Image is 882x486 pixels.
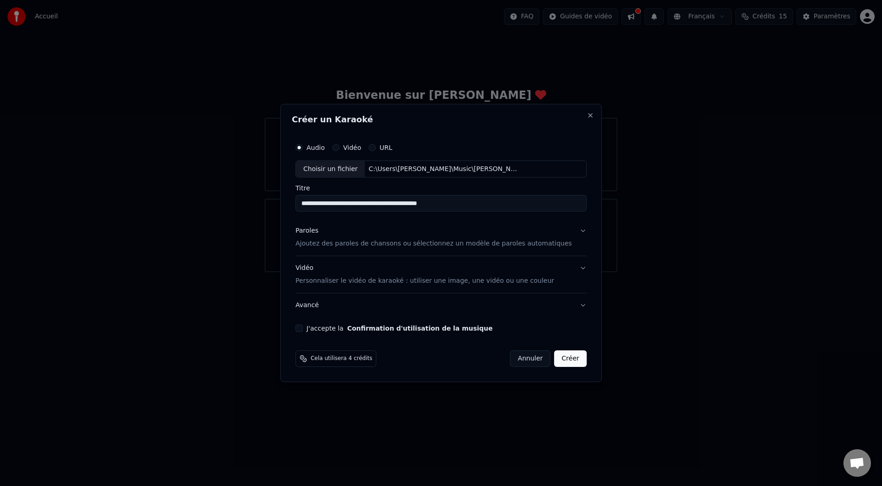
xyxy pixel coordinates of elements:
[292,115,590,124] h2: Créer un Karaoké
[343,144,361,151] label: Vidéo
[554,350,587,367] button: Créer
[306,325,492,332] label: J'accepte la
[296,161,365,177] div: Choisir un fichier
[295,257,587,293] button: VidéoPersonnaliser le vidéo de karaoké : utiliser une image, une vidéo ou une couleur
[295,240,572,249] p: Ajoutez des paroles de chansons ou sélectionnez un modèle de paroles automatiques
[295,293,587,317] button: Avancé
[347,325,493,332] button: J'accepte la
[295,219,587,256] button: ParolesAjoutez des paroles de chansons ou sélectionnez un modèle de paroles automatiques
[311,355,372,362] span: Cela utilisera 4 crédits
[295,264,554,286] div: Vidéo
[295,227,318,236] div: Paroles
[295,185,587,192] label: Titre
[295,276,554,286] p: Personnaliser le vidéo de karaoké : utiliser une image, une vidéo ou une couleur
[379,144,392,151] label: URL
[306,144,325,151] label: Audio
[510,350,550,367] button: Annuler
[365,165,521,174] div: C:\Users\[PERSON_NAME]\Music\[PERSON_NAME]\Entre-deux\01-[PERSON_NAME]-mon-amant-de-saint-jean-mo...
